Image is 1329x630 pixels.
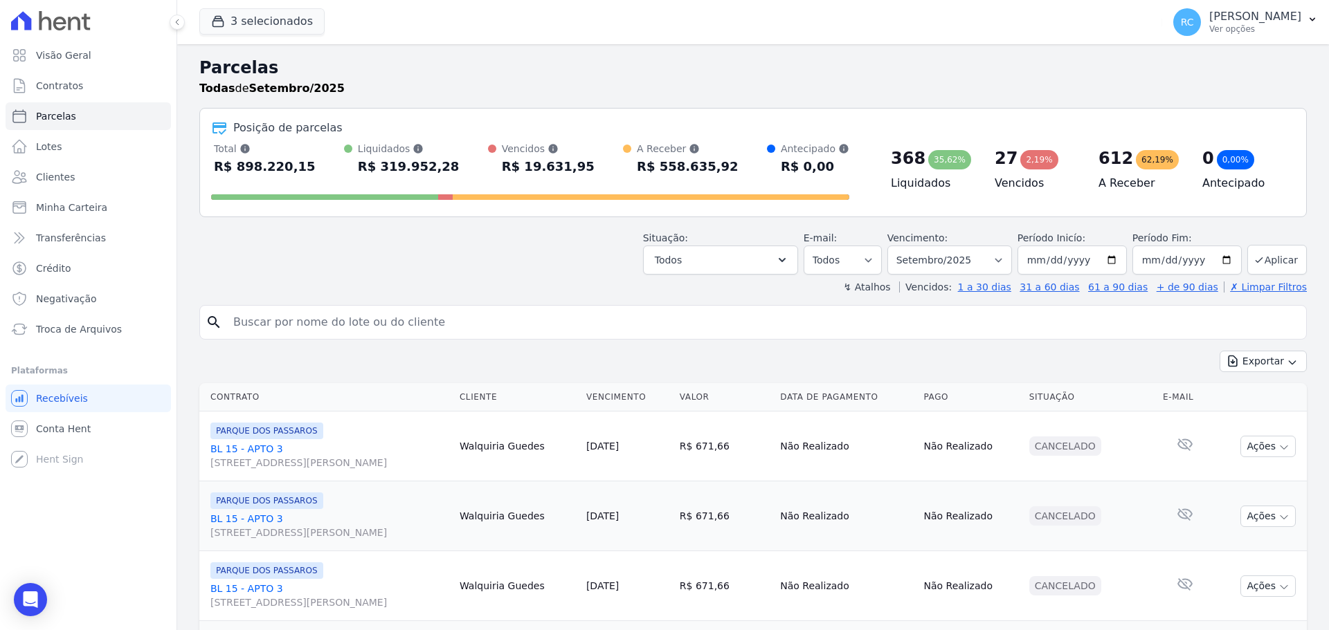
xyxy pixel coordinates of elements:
[6,102,171,130] a: Parcelas
[210,595,449,609] span: [STREET_ADDRESS][PERSON_NAME]
[36,109,76,123] span: Parcelas
[1224,281,1307,293] a: ✗ Limpar Filtros
[210,423,323,439] span: PARQUE DOS PASSAROS
[1029,436,1101,456] div: Cancelado
[6,72,171,100] a: Contratos
[1099,147,1133,169] div: 612
[891,147,925,169] div: 368
[199,80,345,97] p: de
[36,140,62,154] span: Lotes
[643,232,688,243] label: Situação:
[637,156,739,178] div: R$ 558.635,92
[1020,281,1079,293] a: 31 a 60 dias
[887,232,948,243] label: Vencimento:
[1209,24,1301,35] p: Ver opções
[958,281,1011,293] a: 1 a 30 dias
[781,156,849,178] div: R$ 0,00
[454,383,581,411] th: Cliente
[918,411,1023,481] td: Não Realizado
[199,82,235,95] strong: Todas
[995,175,1076,192] h4: Vencidos
[199,8,325,35] button: 3 selecionados
[358,156,460,178] div: R$ 319.952,28
[1088,281,1148,293] a: 61 a 90 dias
[674,551,775,621] td: R$ 671,66
[775,383,918,411] th: Data de Pagamento
[6,224,171,252] a: Transferências
[6,254,171,282] a: Crédito
[36,261,71,275] span: Crédito
[36,231,106,245] span: Transferências
[918,551,1023,621] td: Não Realizado
[674,411,775,481] td: R$ 671,66
[918,481,1023,551] td: Não Realizado
[637,142,739,156] div: A Receber
[36,170,75,184] span: Clientes
[586,580,619,591] a: [DATE]
[6,315,171,343] a: Troca de Arquivos
[581,383,674,411] th: Vencimento
[674,481,775,551] td: R$ 671,66
[1136,150,1179,169] div: 62,19%
[214,142,316,156] div: Total
[1020,150,1058,169] div: 2,19%
[225,308,1301,336] input: Buscar por nome do lote ou do cliente
[1181,17,1194,27] span: RC
[210,512,449,539] a: BL 15 - APTO 3[STREET_ADDRESS][PERSON_NAME]
[6,163,171,191] a: Clientes
[1157,383,1212,411] th: E-mail
[1202,147,1214,169] div: 0
[1024,383,1157,411] th: Situação
[1029,506,1101,526] div: Cancelado
[995,147,1018,169] div: 27
[586,510,619,521] a: [DATE]
[804,232,838,243] label: E-mail:
[1240,436,1296,457] button: Ações
[210,582,449,609] a: BL 15 - APTO 3[STREET_ADDRESS][PERSON_NAME]
[14,583,47,616] div: Open Intercom Messenger
[655,252,682,268] span: Todos
[1247,245,1307,275] button: Aplicar
[918,383,1023,411] th: Pago
[454,481,581,551] td: Walquiria Guedes
[233,120,343,136] div: Posição de parcelas
[1162,3,1329,41] button: RC [PERSON_NAME] Ver opções
[214,156,316,178] div: R$ 898.220,15
[454,551,581,621] td: Walquiria Guedes
[1029,576,1101,595] div: Cancelado
[1202,175,1284,192] h4: Antecipado
[1240,506,1296,527] button: Ações
[1157,281,1218,293] a: + de 90 dias
[1220,351,1307,372] button: Exportar
[36,292,97,306] span: Negativação
[210,526,449,539] span: [STREET_ADDRESS][PERSON_NAME]
[1240,575,1296,597] button: Ações
[210,456,449,470] span: [STREET_ADDRESS][PERSON_NAME]
[454,411,581,481] td: Walquiria Guedes
[36,322,122,336] span: Troca de Arquivos
[6,194,171,221] a: Minha Carteira
[775,481,918,551] td: Não Realizado
[249,82,345,95] strong: Setembro/2025
[6,133,171,160] a: Lotes
[1099,175,1180,192] h4: A Receber
[199,55,1307,80] h2: Parcelas
[502,156,595,178] div: R$ 19.631,95
[899,281,952,293] label: Vencidos:
[586,441,619,452] a: [DATE]
[502,142,595,156] div: Vencidos
[36,391,88,405] span: Recebíveis
[358,142,460,156] div: Liquidados
[36,48,91,62] span: Visão Geral
[36,79,83,93] span: Contratos
[775,551,918,621] td: Não Realizado
[210,442,449,470] a: BL 15 - APTO 3[STREET_ADDRESS][PERSON_NAME]
[1018,232,1085,243] label: Período Inicío:
[210,492,323,509] span: PARQUE DOS PASSAROS
[775,411,918,481] td: Não Realizado
[674,383,775,411] th: Valor
[843,281,890,293] label: ↯ Atalhos
[36,422,91,436] span: Conta Hent
[210,562,323,579] span: PARQUE DOS PASSAROS
[928,150,971,169] div: 35,62%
